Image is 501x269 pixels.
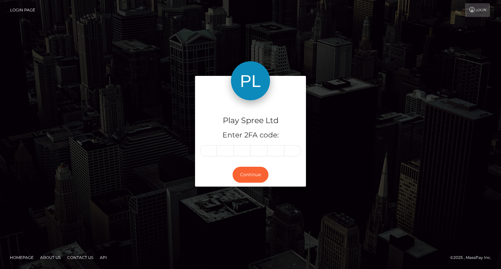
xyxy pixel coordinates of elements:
a: About Us [38,252,63,262]
div: © 2025 , MassPay Inc. [450,254,496,261]
a: Contact Us [65,252,96,262]
h5: Enter 2FA code: [200,130,301,140]
a: Login [465,3,490,17]
button: Continue [233,167,268,183]
a: API [97,252,110,262]
a: Login Page [10,3,35,17]
img: Play Spree Ltd [231,61,270,100]
h4: Play Spree Ltd [200,115,301,126]
a: Homepage [7,252,36,262]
